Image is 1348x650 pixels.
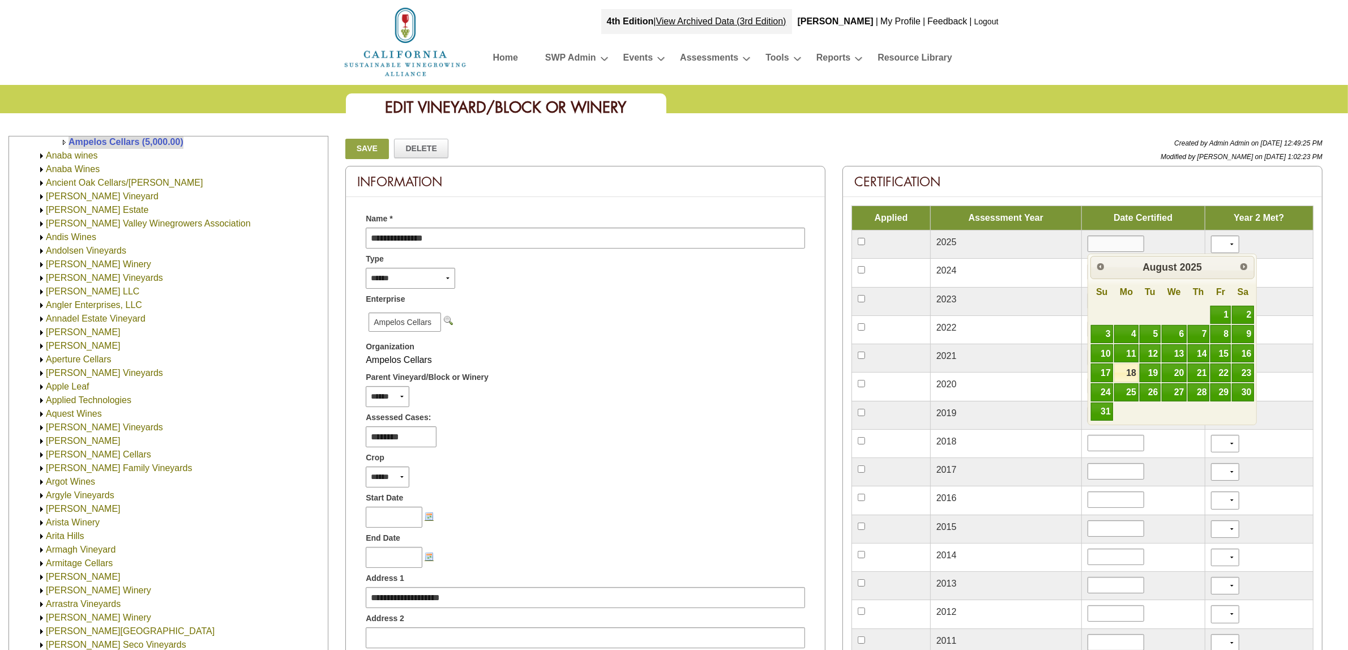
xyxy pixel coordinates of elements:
[1167,287,1181,297] span: Wednesday
[1091,325,1113,343] a: 3
[37,247,46,255] img: Expand Andolsen Vineyards
[46,558,113,568] a: Armitage Cellars
[37,328,46,337] img: Expand Anthony Prieto
[852,206,931,230] td: Applied
[46,164,100,174] a: Anaba Wines
[1114,383,1139,401] a: 25
[1188,364,1209,382] a: 21
[936,437,957,446] span: 2018
[46,151,98,160] a: Anaba wines
[37,206,46,215] img: Expand Anderson Estate
[37,369,46,378] img: Expand Appell Vineyards
[46,463,192,473] a: [PERSON_NAME] Family Vineyards
[936,351,957,361] span: 2021
[1114,364,1139,382] a: 18
[1193,287,1204,297] span: Thursday
[46,191,159,201] a: [PERSON_NAME] Vineyard
[46,273,163,283] a: [PERSON_NAME] Vineyards
[37,451,46,459] img: Expand Arbios Cellars
[46,300,142,310] a: Angler Enterprises, LLC
[37,274,46,283] img: Expand Angell Vineyards
[37,641,46,649] img: Expand Arroyo Seco Vineyards
[366,532,400,544] span: End Date
[1210,344,1231,362] a: 15
[936,266,957,275] span: 2024
[37,546,46,554] img: Expand Armagh Vineyard
[1140,364,1161,382] a: 19
[880,16,921,26] a: My Profile
[1091,403,1113,421] a: 31
[37,614,46,622] img: Expand Arroyo Robles Winery
[46,450,151,459] a: [PERSON_NAME] Cellars
[343,6,468,78] img: logo_cswa2x.png
[366,355,431,365] span: Ampelos Cellars
[1232,325,1253,343] a: 9
[607,16,654,26] strong: 4th Edition
[46,572,121,581] a: [PERSON_NAME]
[1162,325,1187,343] a: 6
[46,232,96,242] a: Andis Wines
[46,205,148,215] a: [PERSON_NAME] Estate
[366,253,384,265] span: Type
[37,437,46,446] img: Expand Araldi Vineyards
[46,327,121,337] a: [PERSON_NAME]
[46,286,139,296] a: [PERSON_NAME] LLC
[922,9,926,34] div: |
[46,436,121,446] a: [PERSON_NAME]
[1235,258,1253,276] a: Next
[37,410,46,418] img: Expand Aquest Wines
[1188,325,1209,343] a: 7
[394,139,448,158] a: Delete
[936,607,957,617] span: 2012
[1091,383,1113,401] a: 24
[37,559,46,568] img: Expand Armitage Cellars
[969,9,973,34] div: |
[37,424,46,432] img: Expand Arakaki Vineyards
[1210,383,1231,401] a: 29
[545,50,596,70] a: SWP Admin
[1096,262,1105,271] span: Prev
[1092,258,1110,276] a: Prev
[46,477,95,486] a: Argot Wines
[37,478,46,486] img: Expand Argot Wines
[46,382,89,391] a: Apple Leaf
[765,50,789,70] a: Tools
[37,519,46,527] img: Expand Arista Winery
[37,505,46,514] img: Expand Arioto-Bosio Vineyards
[386,97,627,117] span: Edit Vineyard/Block or Winery
[936,294,957,304] span: 2023
[37,587,46,595] img: Expand Arns Winery
[1180,262,1202,273] span: 2025
[46,640,186,649] a: [PERSON_NAME] Seco Vineyards
[369,313,441,332] span: Ampelos Cellars
[37,356,46,364] img: Expand Aperture Cellars
[974,17,999,26] a: Logout
[46,585,151,595] a: [PERSON_NAME] Winery
[623,50,653,70] a: Events
[366,341,414,353] span: Organization
[37,220,46,228] img: Expand Anderson Valley Winegrowers Association
[37,342,46,350] img: Expand Aparicio Vineyards
[816,50,850,70] a: Reports
[343,36,468,46] a: Home
[37,233,46,242] img: Expand Andis Wines
[1232,344,1253,362] a: 16
[366,613,404,625] span: Address 2
[843,166,1322,197] div: Certification
[366,572,404,584] span: Address 1
[37,315,46,323] img: Expand Annadel Estate Vineyard
[425,512,434,521] img: Choose a date
[37,627,46,636] img: Expand Arroyo Seco Canyon Vineyard
[930,206,1081,230] td: Assessment Year
[1114,325,1139,343] a: 4
[875,9,879,34] div: |
[1091,344,1113,362] a: 10
[1091,364,1113,382] a: 17
[1161,139,1323,161] span: Created by Admin Admin on [DATE] 12:49:25 PM Modified by [PERSON_NAME] on [DATE] 1:02:23 PM
[46,613,151,622] a: [PERSON_NAME] Winery
[37,260,46,269] img: Expand Andrew Lane Winery
[46,354,112,364] a: Aperture Cellars
[366,452,384,464] span: Crop
[1232,306,1253,324] a: 2
[878,50,952,70] a: Resource Library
